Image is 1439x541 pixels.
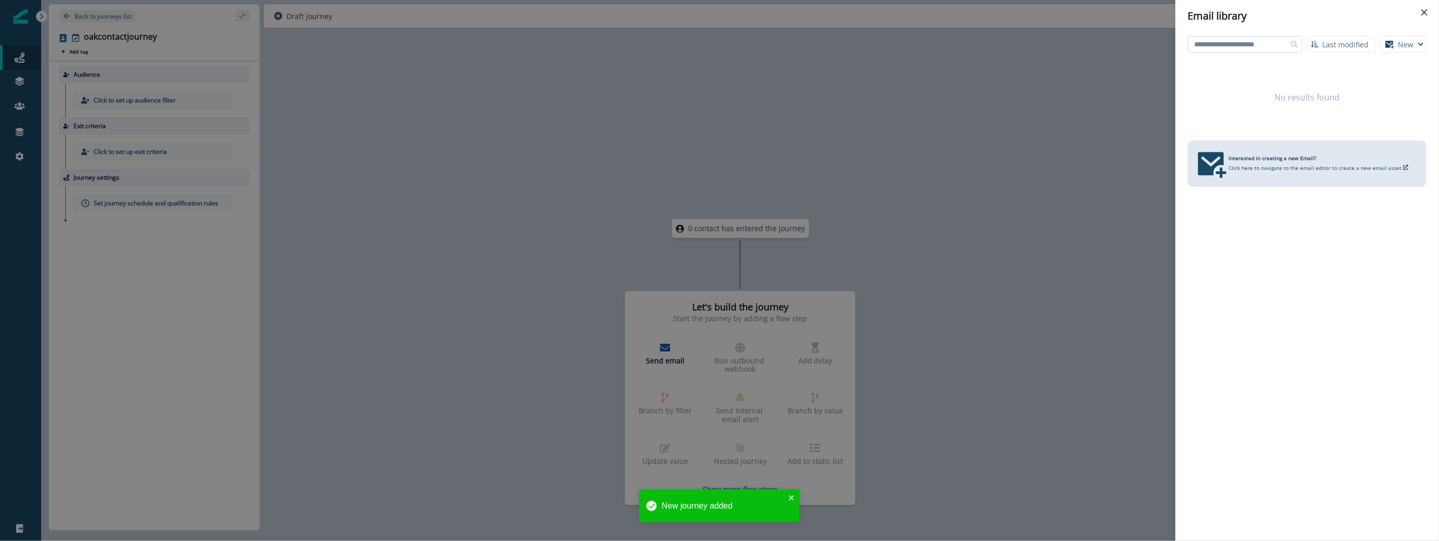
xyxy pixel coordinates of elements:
div: Email library [1188,8,1427,24]
button: New [1380,36,1427,53]
button: Last modified [1307,36,1376,53]
button: close [788,494,796,502]
p: Click here to navigate to the email editor to create a new email asset [1229,162,1419,172]
p: No results found [1275,91,1340,103]
button: Close [1416,4,1433,21]
div: New journey added [662,500,785,512]
div: Interested in creating a new Email? [1229,148,1419,162]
